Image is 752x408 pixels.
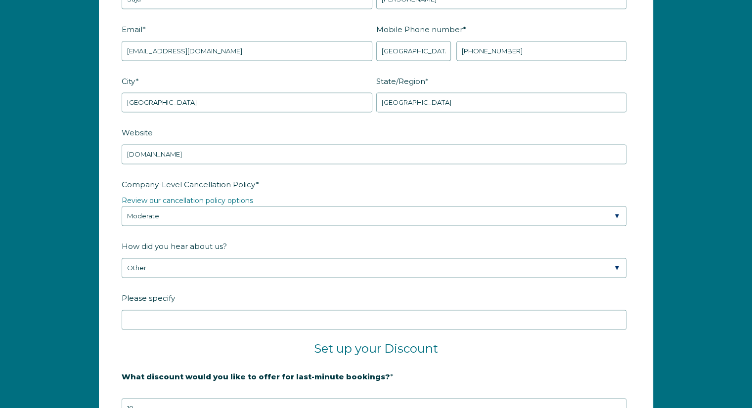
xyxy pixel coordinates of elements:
[122,196,253,205] a: Review our cancellation policy options
[122,125,153,140] span: Website
[376,22,463,37] span: Mobile Phone number
[122,372,390,381] strong: What discount would you like to offer for last-minute bookings?
[376,74,425,89] span: State/Region
[122,388,276,397] strong: 20% is recommended, minimum of 10%
[122,177,256,192] span: Company-Level Cancellation Policy
[122,74,135,89] span: City
[314,341,438,356] span: Set up your Discount
[122,22,142,37] span: Email
[122,290,175,306] span: Please specify
[122,239,227,254] span: How did you hear about us?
